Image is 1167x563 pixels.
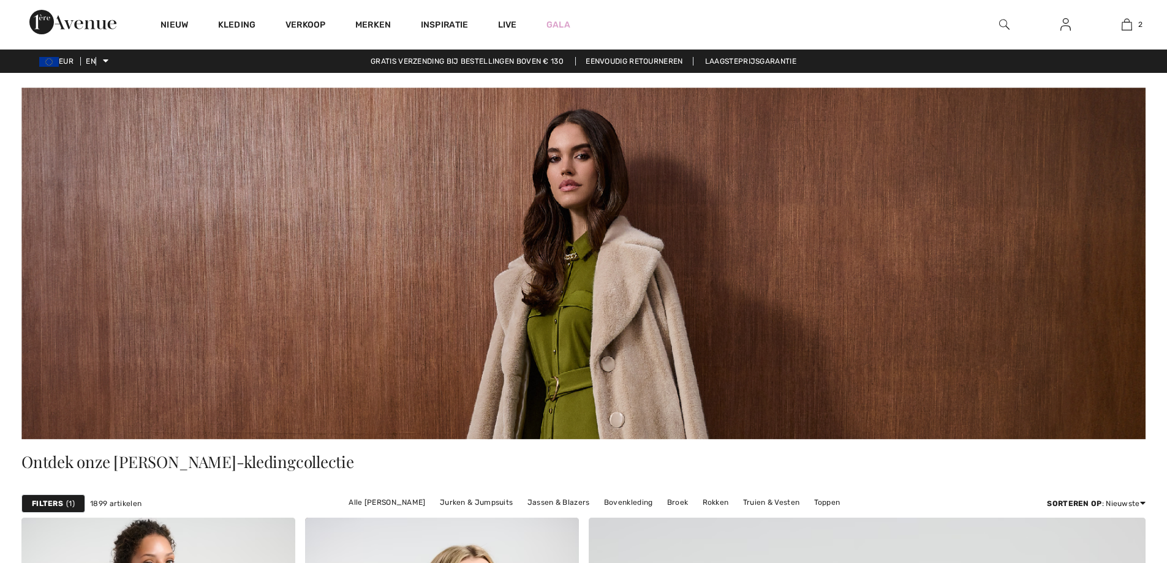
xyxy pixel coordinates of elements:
[1089,471,1155,502] iframe: Opent een widget waar u meer informatie kunt vinden
[285,20,326,30] font: Verkoop
[703,498,729,507] font: Rokken
[285,20,326,32] a: Verkoop
[546,20,570,30] font: Gala
[575,57,693,66] a: Eenvoudig retourneren
[349,498,425,507] font: Alle [PERSON_NAME]
[342,494,431,510] a: Alle [PERSON_NAME]
[69,499,72,508] font: 1
[604,498,653,507] font: Bovenkleding
[527,498,590,507] font: Jassen & Blazers
[59,57,74,66] font: EUR
[355,20,391,30] font: Merken
[1097,17,1157,32] a: 2
[1122,17,1132,32] img: Mijn tas
[421,20,469,30] font: Inspiratie
[218,20,256,30] font: Kleding
[440,498,513,507] font: Jurken & Jumpsuits
[695,57,806,66] a: Laagsteprijsgarantie
[667,498,689,507] font: Broek
[586,57,682,66] font: Eenvoudig retourneren
[90,499,142,508] font: 1899 artikelen
[39,57,59,67] img: Euro
[546,18,570,31] a: Gala
[498,20,517,30] font: Live
[218,20,256,32] a: Kleding
[1102,499,1140,508] font: : Nieuwste
[705,57,796,66] font: Laagsteprijsgarantie
[1051,17,1081,32] a: Aanmelden
[737,494,806,510] a: Truien & Vesten
[1047,499,1101,508] font: Sorteren op
[661,494,695,510] a: Broek
[21,88,1146,439] img: Joseph Ribkoff Canada: Dameskleding online | 1ère Avenue
[434,494,519,510] a: Jurken & Jumpsuits
[21,451,354,472] font: Ontdek onze [PERSON_NAME]-kledingcollectie
[999,17,1010,32] img: zoek op de website
[598,494,659,510] a: Bovenkleding
[29,10,116,34] img: 1ère Avenue
[1060,17,1071,32] img: Mijn gegevens
[521,494,596,510] a: Jassen & Blazers
[498,18,517,31] a: Live
[814,498,840,507] font: Toppen
[808,494,847,510] a: Toppen
[161,20,189,30] font: Nieuw
[743,498,800,507] font: Truien & Vesten
[161,20,189,32] a: Nieuw
[361,57,573,66] a: Gratis verzending bij bestellingen boven € 130
[371,57,564,66] font: Gratis verzending bij bestellingen boven € 130
[697,494,735,510] a: Rokken
[32,499,63,508] font: Filters
[355,20,391,32] a: Merken
[1138,20,1142,29] font: 2
[86,57,96,66] font: EN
